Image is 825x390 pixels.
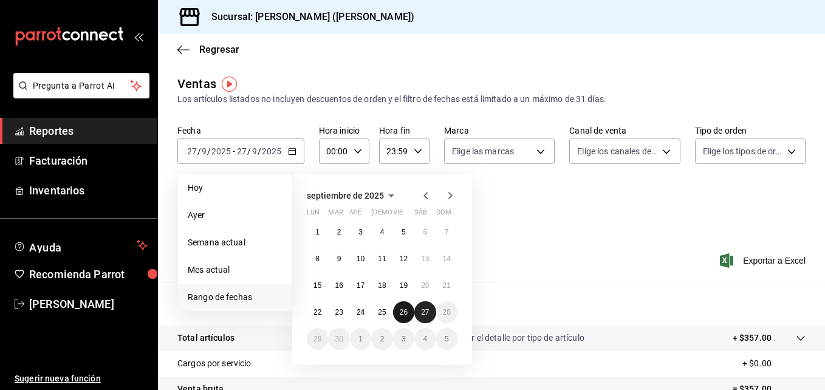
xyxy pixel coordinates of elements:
[335,281,343,290] abbr: 16 de septiembre de 2025
[197,146,201,156] span: /
[233,146,235,156] span: -
[371,275,392,296] button: 18 de septiembre de 2025
[307,275,328,296] button: 15 de septiembre de 2025
[328,301,349,323] button: 23 de septiembre de 2025
[328,275,349,296] button: 16 de septiembre de 2025
[402,335,406,343] abbr: 3 de octubre de 2025
[357,281,365,290] abbr: 17 de septiembre de 2025
[379,126,430,135] label: Hora fin
[695,126,806,135] label: Tipo de orden
[202,10,414,24] h3: Sucursal: [PERSON_NAME] ([PERSON_NAME])
[337,228,341,236] abbr: 2 de septiembre de 2025
[211,146,231,156] input: ----
[733,332,772,344] p: + $357.00
[414,221,436,243] button: 6 de septiembre de 2025
[307,301,328,323] button: 22 de septiembre de 2025
[380,335,385,343] abbr: 2 de octubre de 2025
[357,308,365,316] abbr: 24 de septiembre de 2025
[393,208,403,221] abbr: viernes
[400,281,408,290] abbr: 19 de septiembre de 2025
[315,228,320,236] abbr: 1 de septiembre de 2025
[313,308,321,316] abbr: 22 de septiembre de 2025
[261,146,282,156] input: ----
[378,308,386,316] abbr: 25 de septiembre de 2025
[307,191,384,200] span: septiembre de 2025
[350,248,371,270] button: 10 de septiembre de 2025
[350,275,371,296] button: 17 de septiembre de 2025
[436,208,451,221] abbr: domingo
[421,308,429,316] abbr: 27 de septiembre de 2025
[350,221,371,243] button: 3 de septiembre de 2025
[421,281,429,290] abbr: 20 de septiembre de 2025
[29,238,132,253] span: Ayuda
[319,126,369,135] label: Hora inicio
[328,208,343,221] abbr: martes
[393,301,414,323] button: 26 de septiembre de 2025
[380,228,385,236] abbr: 4 de septiembre de 2025
[443,281,451,290] abbr: 21 de septiembre de 2025
[252,146,258,156] input: --
[258,146,261,156] span: /
[414,275,436,296] button: 20 de septiembre de 2025
[371,208,443,221] abbr: jueves
[414,208,427,221] abbr: sábado
[222,77,237,92] img: Tooltip marker
[13,73,149,98] button: Pregunta a Parrot AI
[444,126,555,135] label: Marca
[177,332,234,344] p: Total artículos
[188,236,282,249] span: Semana actual
[29,182,148,199] span: Inventarios
[445,335,449,343] abbr: 5 de octubre de 2025
[187,146,197,156] input: --
[177,44,239,55] button: Regresar
[29,123,148,139] span: Reportes
[436,248,457,270] button: 14 de septiembre de 2025
[177,357,252,370] p: Cargos por servicio
[15,372,148,385] span: Sugerir nueva función
[177,93,806,106] div: Los artículos listados no incluyen descuentos de orden y el filtro de fechas está limitado a un m...
[307,208,320,221] abbr: lunes
[207,146,211,156] span: /
[436,328,457,350] button: 5 de octubre de 2025
[400,308,408,316] abbr: 26 de septiembre de 2025
[445,228,449,236] abbr: 7 de septiembre de 2025
[177,75,216,93] div: Ventas
[313,281,321,290] abbr: 15 de septiembre de 2025
[307,221,328,243] button: 1 de septiembre de 2025
[188,209,282,222] span: Ayer
[350,328,371,350] button: 1 de octubre de 2025
[236,146,247,156] input: --
[33,80,131,92] span: Pregunta a Parrot AI
[414,301,436,323] button: 27 de septiembre de 2025
[29,296,148,312] span: [PERSON_NAME]
[358,228,363,236] abbr: 3 de septiembre de 2025
[436,301,457,323] button: 28 de septiembre de 2025
[393,248,414,270] button: 12 de septiembre de 2025
[177,126,304,135] label: Fecha
[307,248,328,270] button: 8 de septiembre de 2025
[378,281,386,290] abbr: 18 de septiembre de 2025
[313,335,321,343] abbr: 29 de septiembre de 2025
[569,126,680,135] label: Canal de venta
[378,255,386,263] abbr: 11 de septiembre de 2025
[443,308,451,316] abbr: 28 de septiembre de 2025
[452,145,514,157] span: Elige las marcas
[393,328,414,350] button: 3 de octubre de 2025
[328,248,349,270] button: 9 de septiembre de 2025
[357,255,365,263] abbr: 10 de septiembre de 2025
[393,275,414,296] button: 19 de septiembre de 2025
[29,266,148,282] span: Recomienda Parrot
[577,145,657,157] span: Elige los canales de venta
[9,88,149,101] a: Pregunta a Parrot AI
[188,291,282,304] span: Rango de fechas
[421,255,429,263] abbr: 13 de septiembre de 2025
[742,357,806,370] p: + $0.00
[414,328,436,350] button: 4 de octubre de 2025
[335,308,343,316] abbr: 23 de septiembre de 2025
[199,44,239,55] span: Regresar
[188,264,282,276] span: Mes actual
[414,248,436,270] button: 13 de septiembre de 2025
[443,255,451,263] abbr: 14 de septiembre de 2025
[436,221,457,243] button: 7 de septiembre de 2025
